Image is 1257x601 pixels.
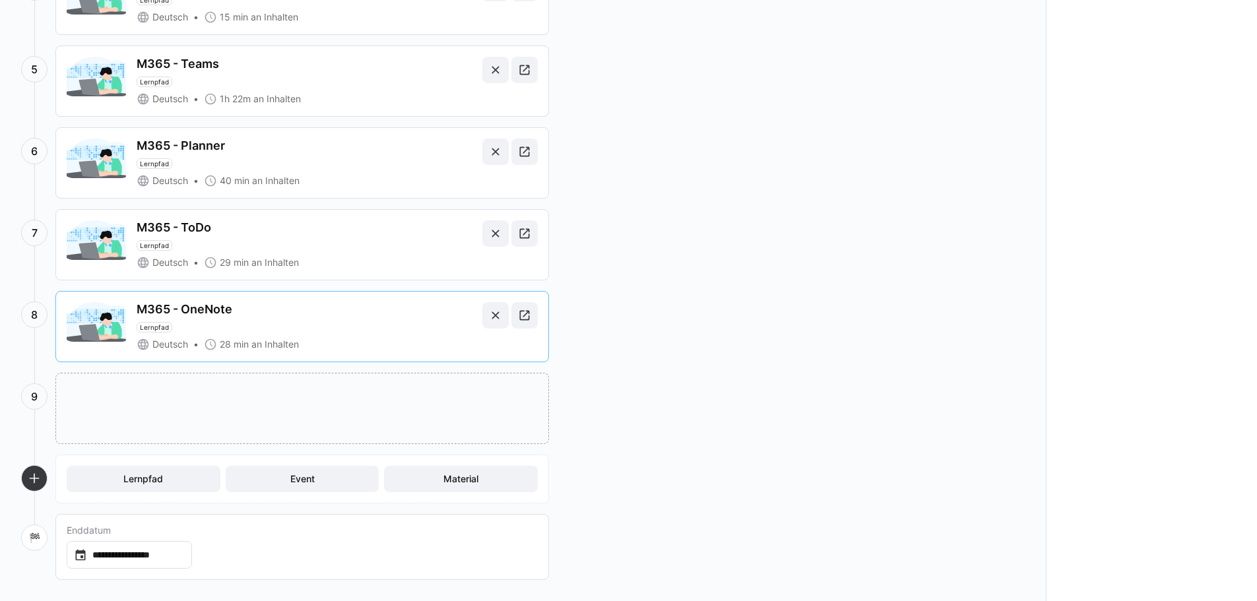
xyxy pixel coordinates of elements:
[137,57,219,71] div: M365 - Teams
[441,472,480,486] span: Material
[152,256,188,269] span: Deutsch
[21,383,48,410] div: 9
[152,11,188,24] span: Deutsch
[220,338,299,351] span: 28 min an Inhalten
[21,56,48,82] div: 5
[140,78,169,86] span: Lernpfad
[67,302,126,342] img: M365 - OneNote
[220,11,298,24] span: 15 min an Inhalten
[220,174,300,187] span: 40 min an Inhalten
[288,472,317,486] span: Event
[21,220,48,246] div: 7
[67,525,538,536] div: Enddatum
[137,139,225,153] div: M365 - Planner
[140,160,169,168] span: Lernpfad
[21,524,48,551] div: 🏁
[67,220,126,260] img: M365 - ToDo
[152,338,188,351] span: Deutsch
[152,174,188,187] span: Deutsch
[137,220,211,235] div: M365 - ToDo
[152,92,188,106] span: Deutsch
[384,466,538,492] button: Material
[220,92,301,106] span: 1h 22m an Inhalten
[121,472,165,486] span: Lernpfad
[140,323,169,331] span: Lernpfad
[67,139,126,178] img: M365 - Planner
[67,57,126,96] img: M365 - Teams
[21,138,48,164] div: 6
[220,256,299,269] span: 29 min an Inhalten
[140,241,169,249] span: Lernpfad
[226,466,379,492] button: Event
[137,302,232,317] div: M365 - OneNote
[21,301,48,328] div: 8
[67,466,220,492] button: Lernpfad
